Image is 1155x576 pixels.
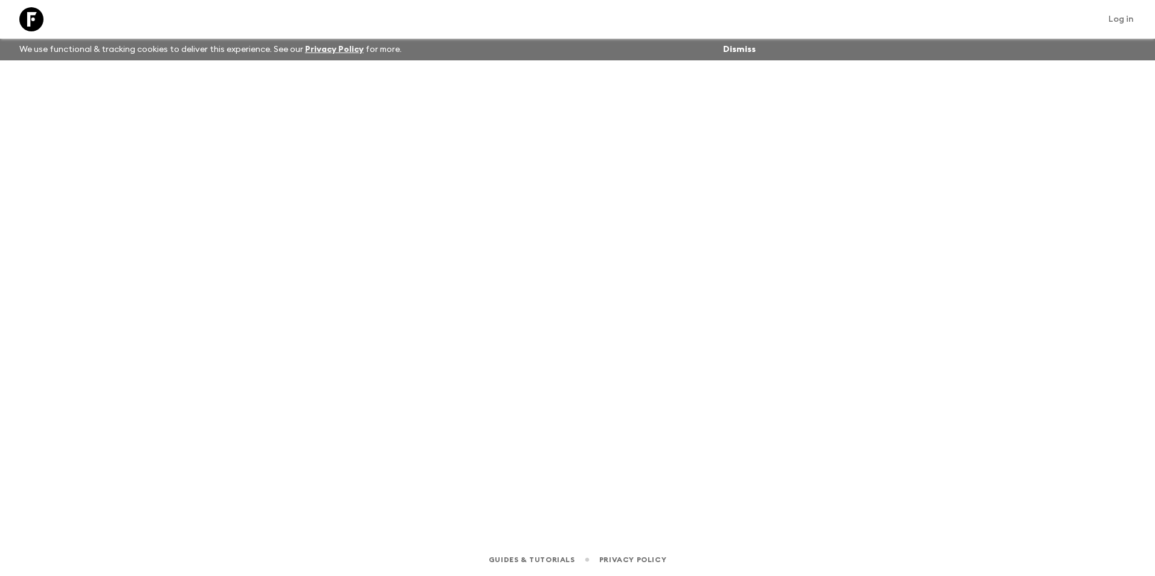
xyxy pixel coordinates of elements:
a: Guides & Tutorials [489,553,575,566]
a: Privacy Policy [305,45,364,54]
button: Dismiss [720,41,759,58]
p: We use functional & tracking cookies to deliver this experience. See our for more. [14,39,407,60]
a: Privacy Policy [599,553,666,566]
a: Log in [1102,11,1141,28]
